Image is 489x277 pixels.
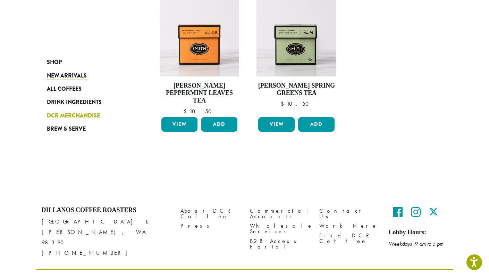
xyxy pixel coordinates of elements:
a: Press [180,221,239,231]
span: New Arrivals [47,72,87,80]
h4: Dillanos Coffee Roasters [42,206,170,214]
h4: [PERSON_NAME] Spring Greens Tea [256,82,336,97]
a: B2B Access Portal [250,236,309,251]
a: Wholesale Services [250,221,309,236]
button: Add [201,117,237,132]
a: Brew & Serve [47,122,130,136]
a: Find DCR Coffee [319,231,378,246]
a: Drink Ingredients [47,96,130,109]
a: Shop [47,56,130,69]
a: All Coffees [47,82,130,96]
h5: Lobby Hours: [389,229,448,236]
span: Brew & Serve [47,125,86,133]
span: $ [281,100,287,107]
h4: [PERSON_NAME] Peppermint Leaves Tea [160,82,239,105]
span: All Coffees [47,85,82,93]
a: Contact Us [319,206,378,221]
a: About DCR Coffee [180,206,239,221]
button: Add [298,117,335,132]
a: Work Here [319,221,378,231]
bdi: 10.50 [184,108,215,115]
span: DCR Merchandise [47,112,100,120]
p: [GEOGRAPHIC_DATA] E [PERSON_NAME], WA 98390 [PHONE_NUMBER] [42,217,170,258]
span: $ [184,108,189,115]
a: New Arrivals [47,69,130,82]
a: View [161,117,198,132]
a: Commercial Accounts [250,206,309,221]
span: Drink Ingredients [47,98,102,107]
bdi: 10.50 [281,100,312,107]
a: View [258,117,295,132]
a: DCR Merchandise [47,109,130,122]
em: Weekdays 9 am to 5 pm [389,240,444,247]
span: Shop [47,58,62,67]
